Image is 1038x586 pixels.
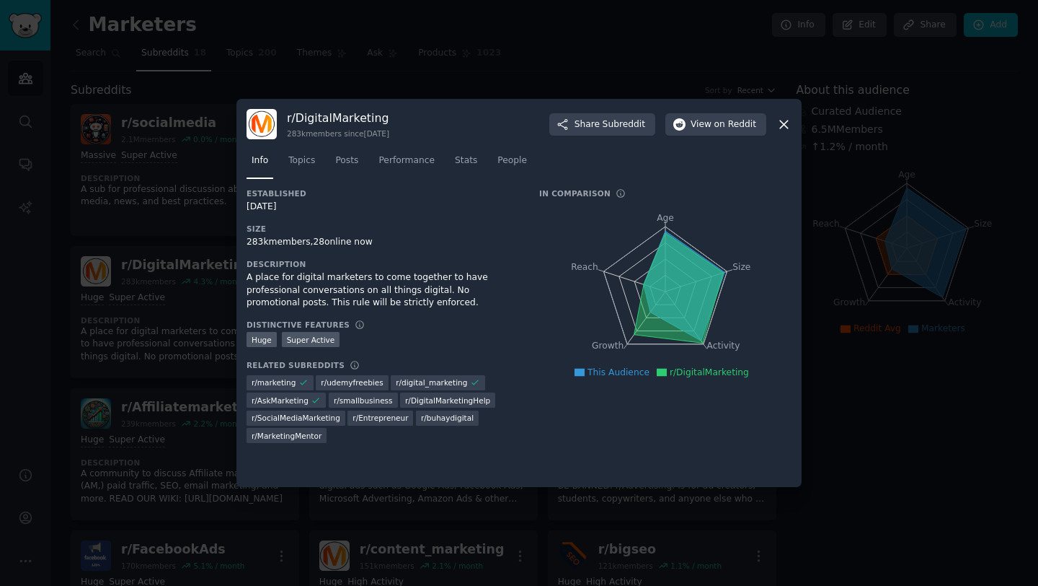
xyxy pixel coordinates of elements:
[252,413,340,423] span: r/ SocialMediaMarketing
[352,413,408,423] span: r/ Entrepreneur
[657,213,674,223] tspan: Age
[455,154,477,167] span: Stats
[334,395,393,406] span: r/ smallbusiness
[421,413,474,423] span: r/ buhaydigital
[283,149,320,179] a: Topics
[252,154,268,167] span: Info
[252,431,321,441] span: r/ MarketingMentor
[247,320,350,330] h3: Distinctive Features
[497,154,527,167] span: People
[670,367,749,377] span: r/DigitalMarketing
[492,149,532,179] a: People
[665,113,766,136] button: Viewon Reddit
[691,118,756,131] span: View
[378,154,435,167] span: Performance
[247,271,519,310] div: A place for digital marketers to come together to have professional conversations on all things d...
[396,377,467,388] span: r/ digital_marketing
[287,128,389,139] div: 283k members since [DATE]
[247,201,519,214] div: [DATE]
[539,188,611,198] h3: In Comparison
[335,154,358,167] span: Posts
[247,188,519,198] h3: Established
[321,377,383,388] span: r/ udemyfreebies
[247,332,277,347] div: Huge
[247,109,277,139] img: DigitalMarketing
[714,118,756,131] span: on Reddit
[575,118,645,131] span: Share
[592,341,624,351] tspan: Growth
[282,332,340,347] div: Super Active
[247,224,519,234] h3: Size
[287,110,389,126] h3: r/ DigitalMarketing
[373,149,440,179] a: Performance
[571,262,598,272] tspan: Reach
[247,360,345,370] h3: Related Subreddits
[603,118,645,131] span: Subreddit
[450,149,482,179] a: Stats
[252,395,309,406] span: r/ AskMarketing
[330,149,363,179] a: Posts
[247,259,519,269] h3: Description
[707,341,740,351] tspan: Activity
[405,395,490,406] span: r/ DigitalMarketingHelp
[587,367,649,377] span: This Audience
[732,262,750,272] tspan: Size
[288,154,315,167] span: Topics
[252,377,296,388] span: r/ marketing
[247,236,519,249] div: 283k members, 28 online now
[549,113,655,136] button: ShareSubreddit
[247,149,273,179] a: Info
